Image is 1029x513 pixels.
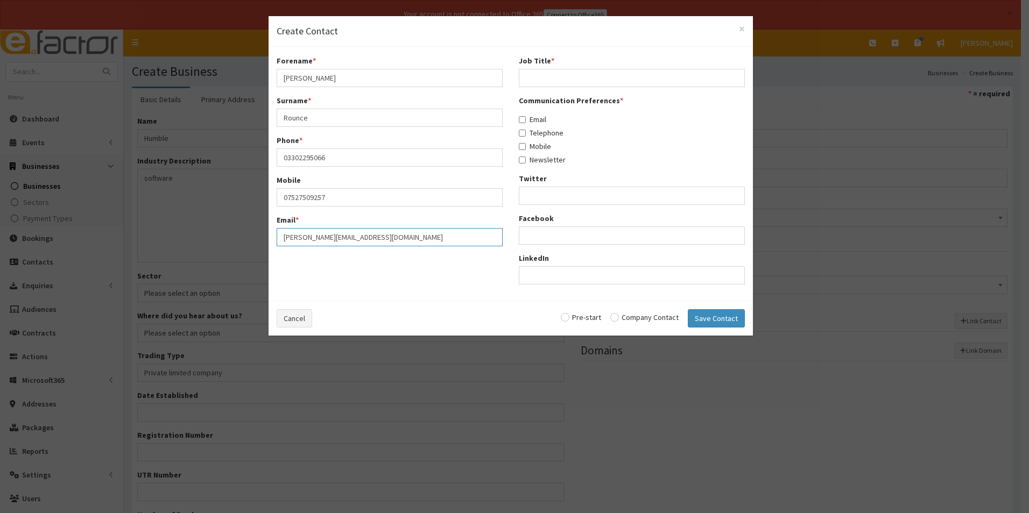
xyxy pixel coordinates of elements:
[519,127,563,138] label: Telephone
[519,154,566,165] label: Newsletter
[277,24,745,38] h4: Create Contact
[519,116,526,123] input: Email
[277,55,316,66] label: Forename
[519,156,526,163] input: Newsletter
[519,130,526,137] input: Telephone
[561,313,601,321] label: Pre-start
[519,114,546,125] label: Email
[277,135,302,146] label: Phone
[739,23,745,34] button: Close
[519,55,554,66] label: Job Title
[519,213,554,224] label: Facebook
[610,313,679,321] label: Company Contact
[277,215,299,225] label: Email
[519,173,547,184] label: Twitter
[688,309,745,327] button: Save Contact
[519,143,526,150] input: Mobile
[519,95,623,106] label: Communication Preferences
[519,141,551,152] label: Mobile
[739,22,745,36] span: ×
[277,95,311,106] label: Surname
[519,253,549,263] label: LinkedIn
[277,175,301,186] label: Mobile
[277,309,312,327] button: Cancel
